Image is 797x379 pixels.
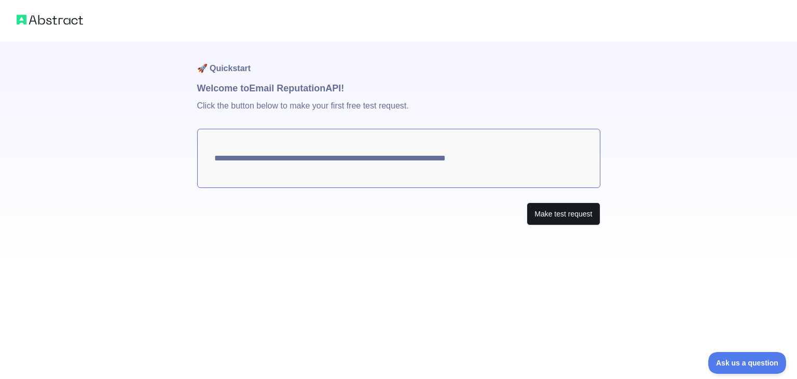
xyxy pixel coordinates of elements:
[708,352,787,374] iframe: Toggle Customer Support
[197,81,600,96] h1: Welcome to Email Reputation API!
[197,42,600,81] h1: 🚀 Quickstart
[527,202,600,226] button: Make test request
[17,12,83,27] img: Abstract logo
[197,96,600,129] p: Click the button below to make your first free test request.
